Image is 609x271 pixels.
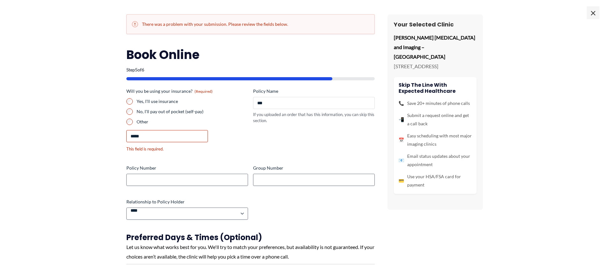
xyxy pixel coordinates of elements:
[195,89,213,94] span: (Required)
[394,62,477,71] p: [STREET_ADDRESS]
[399,177,404,185] span: 💳
[132,21,369,27] h2: There was a problem with your submission. Please review the fields below.
[137,119,248,125] label: Other
[253,112,375,123] div: If you uploaded an order that has this information, you can skip this section.
[137,108,248,115] label: No, I'll pay out of pocket (self-pay)
[253,165,375,171] label: Group Number
[137,98,248,105] label: Yes, I'll use insurance
[126,199,248,205] label: Relationship to Policy Holder
[399,136,404,144] span: 📅
[126,242,375,261] div: Let us know what works best for you. We'll try to match your preferences, but availability is not...
[126,130,208,142] input: Other Choice, please specify
[126,88,213,94] legend: Will you be using your insurance?
[399,115,404,124] span: 📲
[135,67,138,72] span: 5
[126,47,375,62] h2: Book Online
[399,99,404,107] span: 📞
[126,165,248,171] label: Policy Number
[399,152,472,169] li: Email status updates about your appointment
[126,146,248,152] div: This field is required.
[399,172,472,189] li: Use your HSA/FSA card for payment
[253,88,375,94] label: Policy Name
[126,68,375,72] p: Step of
[399,156,404,165] span: 📧
[142,67,144,72] span: 6
[587,6,599,19] span: ×
[126,232,375,242] h3: Preferred Days & Times (Optional)
[399,82,472,94] h4: Skip the line with Expected Healthcare
[399,132,472,148] li: Easy scheduling with most major imaging clinics
[394,33,477,61] p: [PERSON_NAME] [MEDICAL_DATA] and Imaging – [GEOGRAPHIC_DATA]
[399,99,472,107] li: Save 20+ minutes of phone calls
[399,111,472,128] li: Submit a request online and get a call back
[394,21,477,28] h3: Your Selected Clinic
